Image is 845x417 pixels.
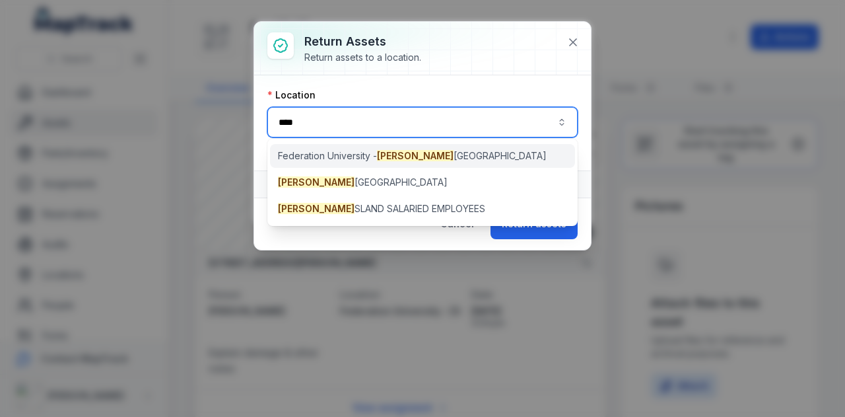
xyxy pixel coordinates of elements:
label: Location [267,89,316,102]
button: Assets1 [254,171,591,198]
span: Federation University - [GEOGRAPHIC_DATA] [278,149,547,163]
span: [PERSON_NAME] [278,203,355,214]
h3: Return assets [304,32,421,51]
div: Return assets to a location. [304,51,421,64]
span: [PERSON_NAME] [377,150,454,161]
span: [GEOGRAPHIC_DATA] [278,176,448,189]
span: [PERSON_NAME] [278,176,355,188]
span: SLAND SALARIED EMPLOYEES [278,202,485,215]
